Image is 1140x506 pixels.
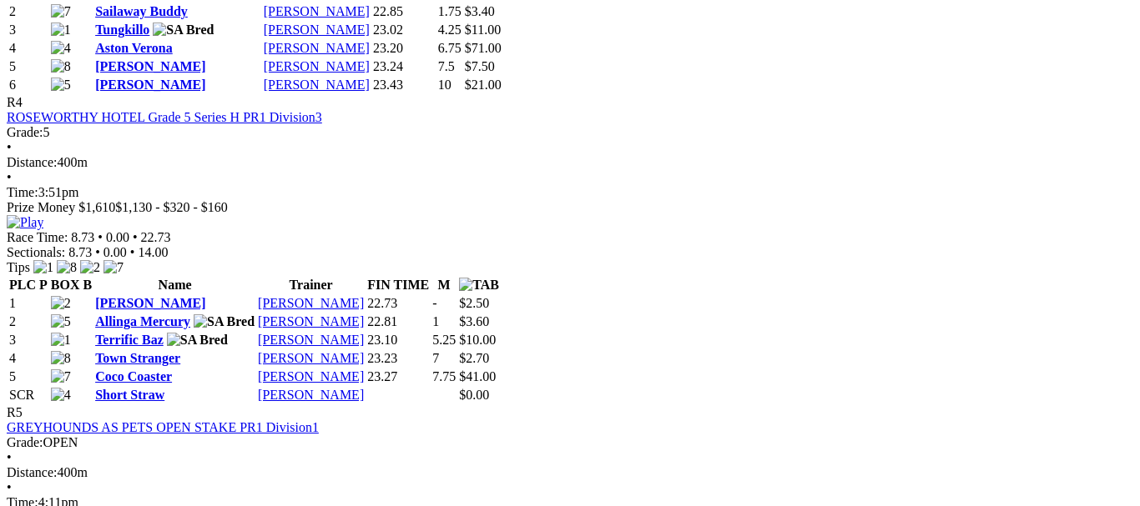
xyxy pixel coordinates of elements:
[7,200,1121,215] div: Prize Money $1,610
[8,58,48,75] td: 5
[167,333,228,348] img: SA Bred
[7,185,38,199] span: Time:
[51,314,71,329] img: 5
[7,230,68,244] span: Race Time:
[51,23,71,38] img: 1
[432,351,439,365] text: 7
[372,58,436,75] td: 23.24
[103,245,127,259] span: 0.00
[264,41,370,55] a: [PERSON_NAME]
[438,78,451,92] text: 10
[80,260,100,275] img: 2
[438,23,462,37] text: 4.25
[7,450,12,464] span: •
[366,277,430,293] th: FIN TIME
[264,23,370,37] a: [PERSON_NAME]
[7,465,1121,480] div: 400m
[94,277,255,293] th: Name
[258,369,364,383] a: [PERSON_NAME]
[8,3,48,20] td: 2
[438,4,462,18] text: 1.75
[372,3,436,20] td: 22.85
[71,230,94,244] span: 8.73
[51,59,71,74] img: 8
[459,351,489,365] span: $2.70
[372,22,436,38] td: 23.02
[95,23,149,37] a: Tungkillo
[95,314,190,328] a: Allinga Mercury
[133,230,138,244] span: •
[106,230,129,244] span: 0.00
[465,78,502,92] span: $21.00
[95,41,173,55] a: Aston Verona
[8,313,48,330] td: 2
[7,125,43,139] span: Grade:
[465,59,495,73] span: $7.50
[95,78,205,92] a: [PERSON_NAME]
[95,369,172,383] a: Coco Coaster
[459,333,496,347] span: $10.00
[7,125,1121,140] div: 5
[7,465,57,479] span: Distance:
[372,77,436,93] td: 23.43
[258,388,364,402] a: [PERSON_NAME]
[8,350,48,367] td: 4
[194,314,255,329] img: SA Bred
[7,185,1121,200] div: 3:51pm
[7,405,23,419] span: R5
[264,78,370,92] a: [PERSON_NAME]
[257,277,365,293] th: Trainer
[8,77,48,93] td: 6
[366,295,430,312] td: 22.73
[264,4,370,18] a: [PERSON_NAME]
[95,333,164,347] a: Terrific Baz
[95,4,188,18] a: Sailaway Buddy
[372,40,436,57] td: 23.20
[8,332,48,348] td: 3
[95,245,100,259] span: •
[459,314,489,328] span: $3.60
[7,140,12,154] span: •
[366,313,430,330] td: 22.81
[51,41,71,56] img: 4
[465,41,502,55] span: $71.00
[51,333,71,348] img: 1
[258,351,364,365] a: [PERSON_NAME]
[258,314,364,328] a: [PERSON_NAME]
[51,369,71,384] img: 7
[51,278,80,292] span: BOX
[432,296,436,310] text: -
[8,387,48,403] td: SCR
[51,4,71,19] img: 7
[95,388,164,402] a: Short Straw
[103,260,124,275] img: 7
[8,295,48,312] td: 1
[431,277,457,293] th: M
[7,420,319,434] a: GREYHOUNDS AS PETS OPEN STAKE PR1 Division1
[7,260,30,274] span: Tips
[258,333,364,347] a: [PERSON_NAME]
[366,368,430,385] td: 23.27
[8,368,48,385] td: 5
[51,296,71,311] img: 2
[264,59,370,73] a: [PERSON_NAME]
[7,435,1121,450] div: OPEN
[7,170,12,184] span: •
[432,333,456,347] text: 5.25
[8,40,48,57] td: 4
[438,59,455,73] text: 7.5
[366,350,430,367] td: 23.23
[68,245,92,259] span: 8.73
[141,230,171,244] span: 22.73
[130,245,135,259] span: •
[95,351,180,365] a: Town Stranger
[7,155,1121,170] div: 400m
[115,200,228,214] span: $1,130 - $320 - $160
[7,480,12,494] span: •
[98,230,103,244] span: •
[258,296,364,310] a: [PERSON_NAME]
[51,388,71,403] img: 4
[95,59,205,73] a: [PERSON_NAME]
[8,22,48,38] td: 3
[459,278,499,293] img: TAB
